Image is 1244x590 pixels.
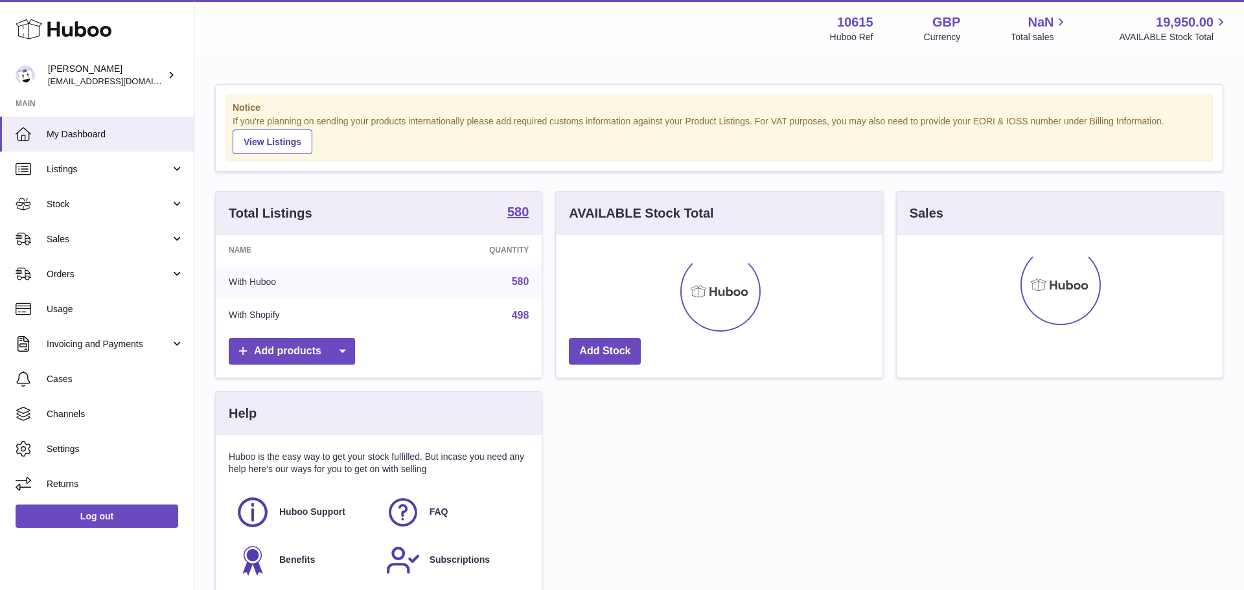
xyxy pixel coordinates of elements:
h3: Sales [910,205,943,222]
a: View Listings [233,130,312,154]
th: Quantity [391,235,542,265]
div: Currency [924,31,961,43]
a: Log out [16,505,178,528]
span: Stock [47,198,170,210]
a: Benefits [235,543,373,578]
span: Orders [47,268,170,280]
span: Returns [47,478,184,490]
a: NaN Total sales [1011,14,1068,43]
td: With Huboo [216,265,391,299]
span: 19,950.00 [1156,14,1214,31]
a: Subscriptions [386,543,523,578]
span: Invoicing and Payments [47,338,170,350]
span: Total sales [1011,31,1068,43]
strong: GBP [932,14,960,31]
span: Channels [47,408,184,420]
span: Listings [47,163,170,176]
th: Name [216,235,391,265]
a: FAQ [386,495,523,530]
a: 19,950.00 AVAILABLE Stock Total [1119,14,1228,43]
span: Sales [47,233,170,245]
img: internalAdmin-10615@internal.huboo.com [16,65,35,85]
strong: Notice [233,102,1206,114]
a: Huboo Support [235,495,373,530]
a: 580 [507,205,529,221]
h3: AVAILABLE Stock Total [569,205,713,222]
span: My Dashboard [47,128,184,141]
a: Add products [229,338,355,365]
span: Usage [47,303,184,315]
div: Huboo Ref [830,31,873,43]
a: 580 [512,276,529,287]
a: Add Stock [569,338,641,365]
a: 498 [512,310,529,321]
span: Huboo Support [279,506,345,518]
p: Huboo is the easy way to get your stock fulfilled. But incase you need any help here's our ways f... [229,451,529,475]
h3: Help [229,405,257,422]
span: FAQ [430,506,448,518]
h3: Total Listings [229,205,312,222]
span: [EMAIL_ADDRESS][DOMAIN_NAME] [48,76,190,86]
span: Benefits [279,554,315,566]
div: [PERSON_NAME] [48,63,165,87]
div: If you're planning on sending your products internationally please add required customs informati... [233,115,1206,154]
span: NaN [1028,14,1054,31]
span: Settings [47,443,184,455]
span: AVAILABLE Stock Total [1119,31,1228,43]
span: Subscriptions [430,554,490,566]
strong: 10615 [837,14,873,31]
span: Cases [47,373,184,385]
strong: 580 [507,205,529,218]
td: With Shopify [216,299,391,332]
